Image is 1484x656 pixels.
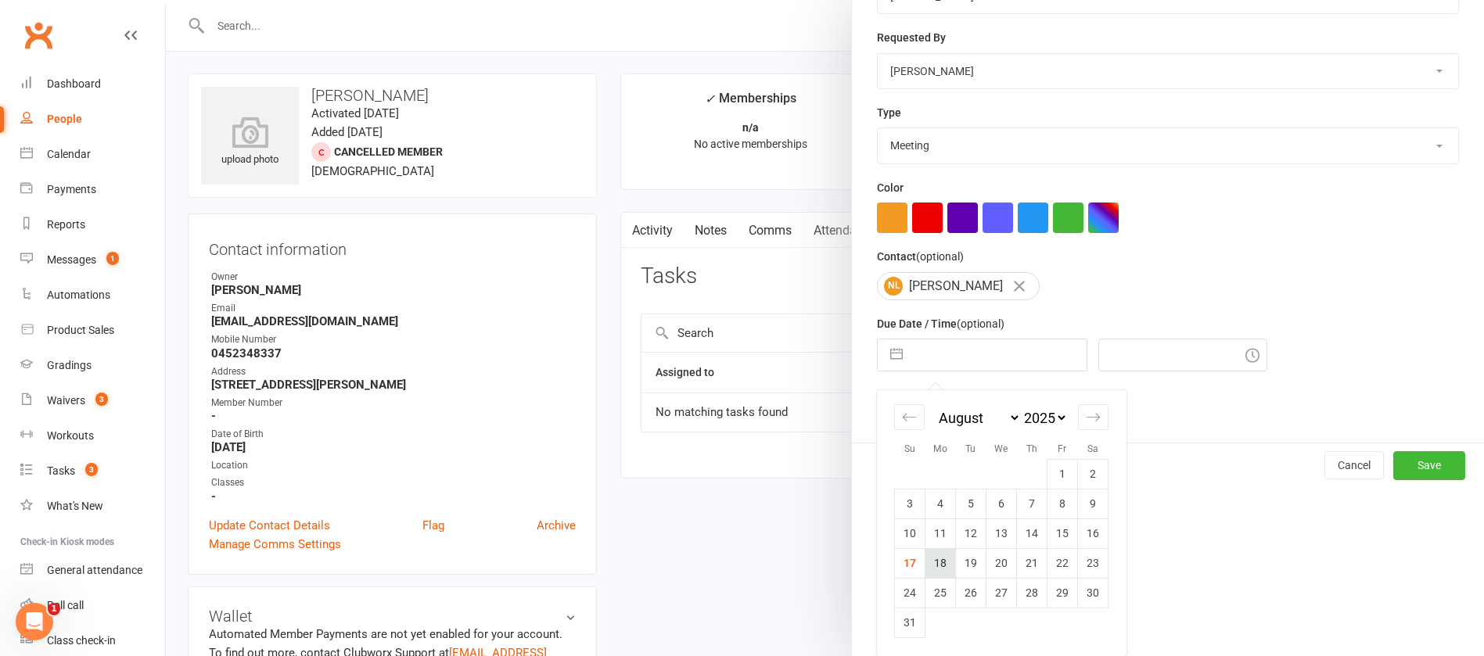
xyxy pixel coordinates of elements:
a: People [20,102,165,137]
a: Waivers 3 [20,383,165,418]
td: Monday, August 11, 2025 [925,518,956,548]
td: Sunday, August 24, 2025 [895,578,925,608]
a: Payments [20,172,165,207]
td: Friday, August 1, 2025 [1047,459,1078,489]
div: Class check-in [47,634,116,647]
td: Saturday, August 30, 2025 [1078,578,1109,608]
small: Su [904,443,915,454]
td: Monday, August 25, 2025 [925,578,956,608]
a: Dashboard [20,66,165,102]
td: Sunday, August 31, 2025 [895,608,925,637]
div: Workouts [47,429,94,442]
div: Dashboard [47,77,101,90]
div: Gradings [47,359,92,371]
small: Fr [1058,443,1066,454]
a: Workouts [20,418,165,453]
a: Automations [20,278,165,313]
td: Sunday, August 10, 2025 [895,518,925,548]
div: Calendar [877,390,1126,656]
a: What's New [20,489,165,524]
iframe: Intercom live chat [16,603,53,640]
span: 1 [48,603,60,615]
div: Roll call [47,599,84,611]
span: NL [884,277,903,296]
td: Saturday, August 2, 2025 [1078,459,1109,489]
td: Friday, August 8, 2025 [1047,489,1078,518]
div: Payments [47,183,96,195]
label: Due Date / Time [877,315,1004,332]
div: Reports [47,218,85,231]
td: Friday, August 15, 2025 [1047,518,1078,548]
label: Type [877,104,901,121]
td: Tuesday, August 26, 2025 [956,578,986,608]
a: Roll call [20,588,165,623]
span: 3 [85,463,98,476]
a: Calendar [20,137,165,172]
td: Wednesday, August 27, 2025 [986,578,1017,608]
a: General attendance kiosk mode [20,553,165,588]
small: (optional) [916,250,964,263]
label: Contact [877,248,964,265]
small: We [994,443,1008,454]
td: Sunday, August 17, 2025 [895,548,925,578]
td: Tuesday, August 5, 2025 [956,489,986,518]
a: Reports [20,207,165,242]
label: Email preferences [877,386,968,403]
td: Thursday, August 7, 2025 [1017,489,1047,518]
span: 3 [95,393,108,406]
div: General attendance [47,564,142,576]
td: Monday, August 18, 2025 [925,548,956,578]
td: Sunday, August 3, 2025 [895,489,925,518]
a: Product Sales [20,313,165,348]
button: Cancel [1324,451,1384,479]
a: Tasks 3 [20,453,165,489]
td: Thursday, August 28, 2025 [1017,578,1047,608]
small: Tu [965,443,976,454]
td: Saturday, August 16, 2025 [1078,518,1109,548]
td: Saturday, August 23, 2025 [1078,548,1109,578]
div: What's New [47,500,103,512]
div: Move forward to switch to the next month. [1078,404,1109,430]
td: Tuesday, August 19, 2025 [956,548,986,578]
td: Monday, August 4, 2025 [925,489,956,518]
div: Tasks [47,464,75,477]
small: (optional) [957,317,1004,330]
div: Messages [47,253,96,266]
small: Mo [933,443,947,454]
td: Saturday, August 9, 2025 [1078,489,1109,518]
td: Thursday, August 14, 2025 [1017,518,1047,548]
div: Move backward to switch to the previous month. [894,404,925,430]
a: Gradings [20,348,165,383]
small: Th [1026,443,1037,454]
td: Wednesday, August 20, 2025 [986,548,1017,578]
label: Color [877,179,904,196]
div: Waivers [47,394,85,407]
div: Calendar [47,148,91,160]
button: Save [1393,451,1465,479]
td: Friday, August 29, 2025 [1047,578,1078,608]
td: Tuesday, August 12, 2025 [956,518,986,548]
label: Requested By [877,29,946,46]
td: Thursday, August 21, 2025 [1017,548,1047,578]
td: Wednesday, August 13, 2025 [986,518,1017,548]
a: Clubworx [19,16,58,55]
div: People [47,113,82,125]
div: Product Sales [47,324,114,336]
a: Messages 1 [20,242,165,278]
div: Automations [47,289,110,301]
small: Sa [1087,443,1098,454]
td: Wednesday, August 6, 2025 [986,489,1017,518]
span: 1 [106,252,119,265]
td: Friday, August 22, 2025 [1047,548,1078,578]
div: [PERSON_NAME] [877,272,1040,300]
